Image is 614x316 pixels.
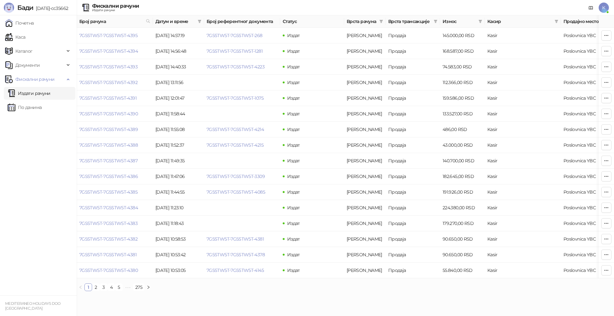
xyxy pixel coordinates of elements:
td: 7G5STW5T-7G5STW5T-4389 [77,122,153,137]
td: 74.583,00 RSD [440,59,485,75]
th: Број рачуна [77,15,153,28]
span: Бади [17,4,33,12]
td: [DATE] 11:49:35 [153,153,204,169]
span: filter [196,17,203,26]
a: 7G5STW5T-7G5STW5T-4389 [79,127,138,132]
td: Аванс [344,247,386,263]
span: [DATE]-cc35662 [33,5,68,11]
td: 112.366,00 RSD [440,75,485,90]
td: Аванс [344,43,386,59]
li: 2 [92,283,100,291]
td: Продаја [386,106,440,122]
li: 275 [133,283,145,291]
a: Издати рачуни [8,87,51,100]
td: Kasir [485,184,561,200]
span: Датум и време [155,18,195,25]
td: 7G5STW5T-7G5STW5T-4393 [77,59,153,75]
td: Аванс [344,137,386,153]
td: 7G5STW5T-7G5STW5T-4388 [77,137,153,153]
td: 7G5STW5T-7G5STW5T-4394 [77,43,153,59]
span: Издат [287,111,300,117]
td: 43.000,00 RSD [440,137,485,153]
td: [DATE] 11:23:10 [153,200,204,216]
a: 7G5STW5T-7G5STW5T-3309 [207,173,265,179]
td: Аванс [344,184,386,200]
a: 275 [133,284,144,291]
span: Издат [287,142,300,148]
td: Аванс [344,231,386,247]
a: 7G5STW5T-7G5STW5T-4381 [79,252,137,258]
div: Издати рачуни [92,9,139,12]
td: [DATE] 14:57:19 [153,28,204,43]
td: Продаја [386,28,440,43]
td: Продаја [386,59,440,75]
span: K [599,3,609,13]
a: Документација [586,3,596,13]
td: 90.650,00 RSD [440,231,485,247]
td: Kasir [485,231,561,247]
button: left [77,283,84,291]
a: 7G5STW5T-7G5STW5T-4394 [79,48,138,54]
td: Продаја [386,247,440,263]
span: Фискални рачуни [15,73,54,86]
li: 5 [115,283,123,291]
td: Продаја [386,231,440,247]
li: 3 [100,283,107,291]
td: Kasir [485,43,561,59]
td: [DATE] 14:56:48 [153,43,204,59]
td: Аванс [344,122,386,137]
span: filter [555,19,558,23]
td: Аванс [344,169,386,184]
a: 7G5STW5T-7G5STW5T-4391 [79,95,137,101]
td: Аванс [344,153,386,169]
span: filter [198,19,201,23]
a: 7G5STW5T-7G5STW5T-4214 [207,127,264,132]
span: filter [477,17,484,26]
td: [DATE] 11:44:55 [153,184,204,200]
td: 133.527,00 RSD [440,106,485,122]
a: 7G5STW5T-7G5STW5T-4380 [79,267,138,273]
th: Статус [280,15,344,28]
a: Почетна [5,17,34,29]
td: [DATE] 13:11:56 [153,75,204,90]
a: 7G5STW5T-7G5STW5T-4384 [79,205,138,211]
td: 486,00 RSD [440,122,485,137]
span: Издат [287,158,300,164]
span: Износ [443,18,476,25]
span: left [79,285,83,289]
li: 1 [84,283,92,291]
span: Издат [287,252,300,258]
span: Врста трансакције [388,18,431,25]
td: 90.650,00 RSD [440,247,485,263]
td: Kasir [485,200,561,216]
li: Следећа страна [145,283,152,291]
a: 4 [108,284,115,291]
td: 7G5STW5T-7G5STW5T-4382 [77,231,153,247]
li: Следећих 5 Страна [123,283,133,291]
span: Издат [287,48,300,54]
span: filter [478,19,482,23]
td: [DATE] 10:58:53 [153,231,204,247]
a: 7G5STW5T-7G5STW5T-4381 [207,236,264,242]
a: 7G5STW5T-7G5STW5T-4387 [79,158,138,164]
a: По данима [8,101,42,114]
td: 145.000,00 RSD [440,28,485,43]
small: MEDITERANEO HOLIDAYS DOO [GEOGRAPHIC_DATA] [5,301,61,311]
a: 7G5STW5T-7G5STW5T-4385 [79,189,138,195]
td: Kasir [485,28,561,43]
td: [DATE] 11:52:37 [153,137,204,153]
a: 7G5STW5T-7G5STW5T-4382 [79,236,138,242]
td: Kasir [485,216,561,231]
span: Издат [287,127,300,132]
th: Број референтног документа [204,15,280,28]
a: 7G5STW5T-7G5STW5T-1281 [207,48,263,54]
td: Kasir [485,75,561,90]
button: right [145,283,152,291]
td: Аванс [344,28,386,43]
th: Касир [485,15,561,28]
td: 7G5STW5T-7G5STW5T-4384 [77,200,153,216]
a: 7G5STW5T-7G5STW5T-4378 [207,252,265,258]
span: Издат [287,205,300,211]
th: Врста трансакције [386,15,440,28]
td: 7G5STW5T-7G5STW5T-4381 [77,247,153,263]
